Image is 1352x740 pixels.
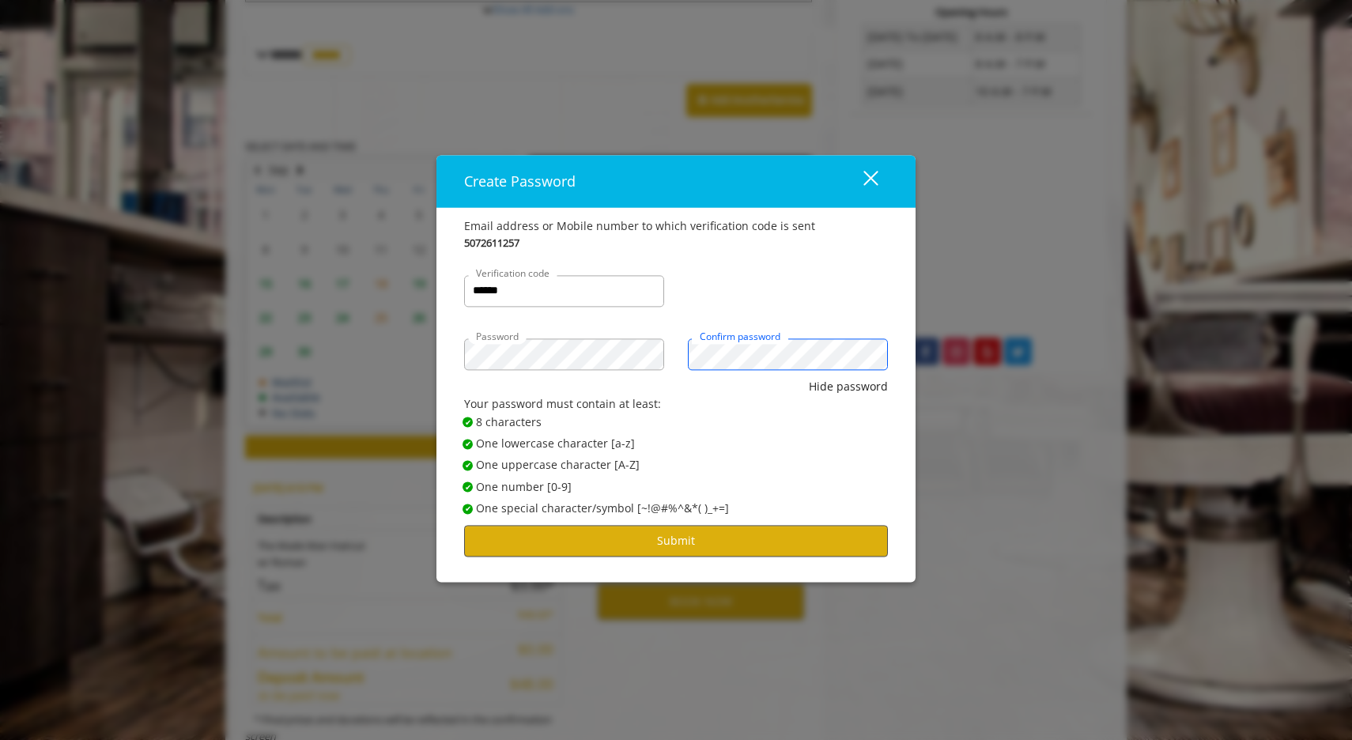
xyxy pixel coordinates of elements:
span: ✔ [465,459,471,472]
input: Confirm password [688,338,888,370]
span: One uppercase character [A-Z] [476,457,640,474]
input: Password [464,338,664,370]
span: ✔ [465,416,471,429]
span: One lowercase character [a-z] [476,435,635,452]
button: Hide password [809,378,888,395]
span: ✔ [465,503,471,515]
span: Create Password [464,172,576,191]
label: Password [468,329,527,344]
b: 5072611257 [464,235,519,251]
span: ✔ [465,437,471,450]
div: Your password must contain at least: [464,396,888,413]
div: Email address or Mobile number to which verification code is sent [464,217,888,235]
span: ✔ [465,481,471,493]
span: One number [0-9] [476,478,572,496]
label: Confirm password [692,329,788,344]
button: Submit [464,526,888,557]
input: Verification code [464,275,664,307]
div: close dialog [845,169,877,193]
span: One special character/symbol [~!@#%^&*( )_+=] [476,500,729,517]
span: 8 characters [476,413,542,431]
label: Verification code [468,266,557,281]
button: close dialog [834,165,888,198]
